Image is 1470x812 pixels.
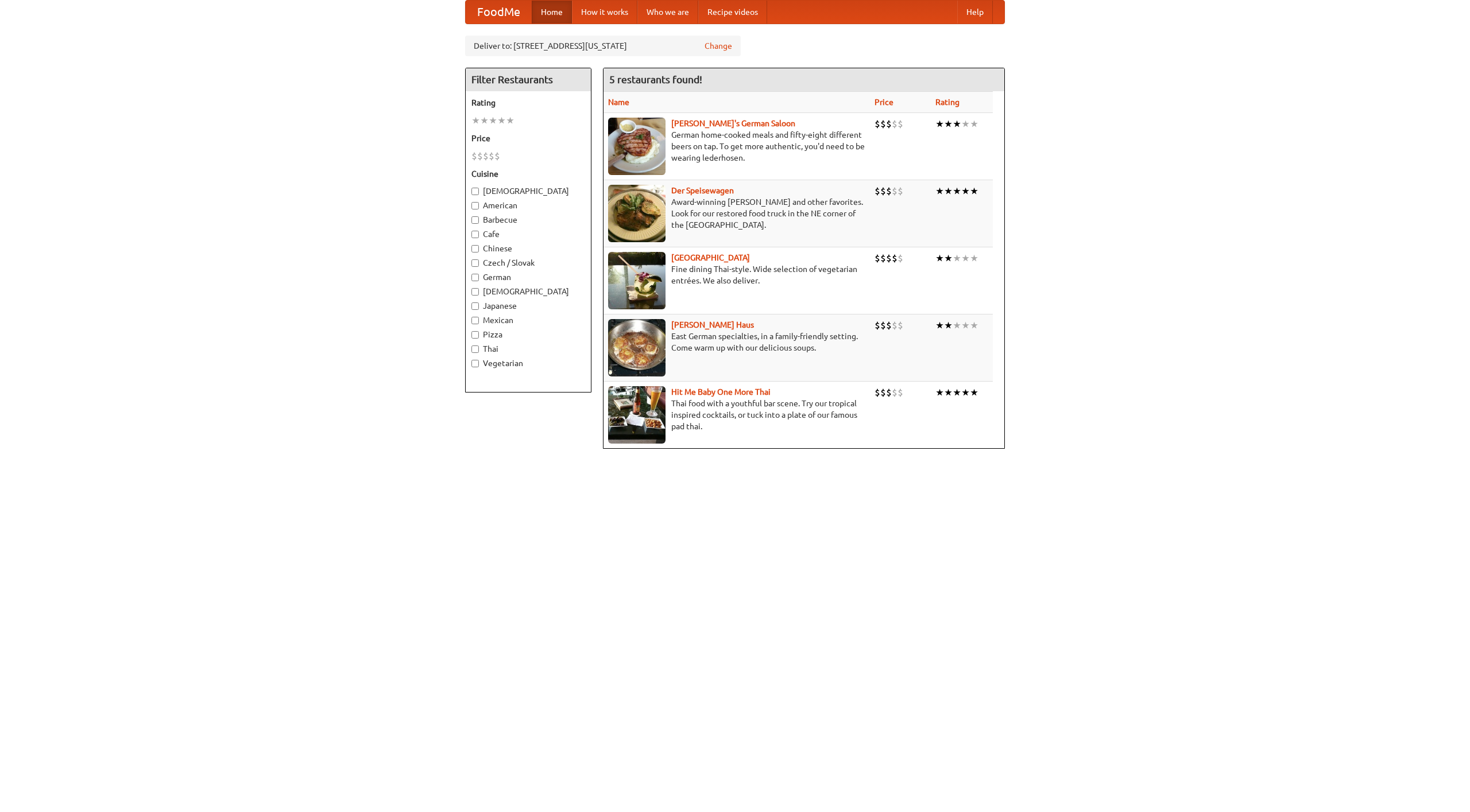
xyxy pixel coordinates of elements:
li: ★ [961,185,970,197]
label: Thai [471,343,585,355]
li: $ [875,319,880,332]
li: $ [880,118,886,130]
img: satay.jpg [608,252,666,309]
li: $ [875,118,880,130]
label: Pizza [471,329,585,340]
li: $ [875,386,880,399]
a: Name [608,98,629,107]
p: Award-winning [PERSON_NAME] and other favorites. Look for our restored food truck in the NE corne... [608,196,865,231]
li: $ [477,150,483,162]
li: $ [886,118,892,130]
a: [PERSON_NAME] Haus [671,320,754,329]
p: Fine dining Thai-style. Wide selection of vegetarian entrées. We also deliver. [608,263,865,286]
a: Price [875,98,893,107]
input: American [471,202,479,209]
li: ★ [961,319,970,332]
a: How it works [572,1,637,24]
a: FoodMe [466,1,532,24]
li: $ [892,386,898,399]
input: Japanese [471,302,479,310]
p: German home-cooked meals and fifty-eight different beers on tap. To get more authentic, you'd nee... [608,129,865,164]
li: ★ [944,185,953,197]
label: Barbecue [471,214,585,226]
li: ★ [935,319,944,332]
p: Thai food with a youthful bar scene. Try our tropical inspired cocktails, or tuck into a plate of... [608,398,865,432]
li: ★ [953,386,961,399]
li: ★ [953,319,961,332]
input: Cafe [471,231,479,238]
a: Hit Me Baby One More Thai [671,387,771,397]
a: Help [957,1,993,24]
li: ★ [471,114,480,127]
li: $ [886,319,892,332]
label: American [471,200,585,211]
input: Barbecue [471,216,479,224]
li: $ [880,386,886,399]
li: $ [892,252,898,265]
input: German [471,274,479,281]
a: Recipe videos [698,1,767,24]
label: [DEMOGRAPHIC_DATA] [471,185,585,197]
li: ★ [480,114,489,127]
li: $ [880,185,886,197]
li: ★ [497,114,506,127]
li: ★ [953,252,961,265]
li: ★ [935,118,944,130]
li: ★ [944,252,953,265]
li: ★ [489,114,497,127]
input: Pizza [471,331,479,339]
li: $ [875,252,880,265]
li: ★ [970,118,978,130]
img: babythai.jpg [608,386,666,444]
li: ★ [506,114,514,127]
li: $ [898,252,903,265]
li: $ [489,150,494,162]
b: [GEOGRAPHIC_DATA] [671,253,750,262]
li: ★ [970,319,978,332]
ng-pluralize: 5 restaurants found! [609,74,702,85]
li: ★ [961,386,970,399]
a: Who we are [637,1,698,24]
label: Japanese [471,300,585,312]
h5: Price [471,133,585,144]
label: Cafe [471,228,585,240]
li: $ [898,118,903,130]
label: Vegetarian [471,358,585,369]
li: ★ [953,118,961,130]
li: ★ [935,185,944,197]
a: Rating [935,98,960,107]
li: ★ [953,185,961,197]
img: kohlhaus.jpg [608,319,666,376]
li: $ [886,185,892,197]
input: Chinese [471,245,479,252]
li: ★ [935,252,944,265]
label: Mexican [471,314,585,326]
img: esthers.jpg [608,118,666,175]
input: Thai [471,345,479,353]
p: East German specialties, in a family-friendly setting. Come warm up with our delicious soups. [608,331,865,353]
li: $ [471,150,477,162]
a: Change [705,40,732,52]
a: [PERSON_NAME]'s German Saloon [671,119,795,128]
li: $ [886,386,892,399]
input: Vegetarian [471,360,479,367]
li: $ [880,319,886,332]
h5: Rating [471,97,585,108]
a: Home [532,1,572,24]
li: ★ [935,386,944,399]
input: Czech / Slovak [471,259,479,267]
li: ★ [961,252,970,265]
li: ★ [944,118,953,130]
li: $ [892,185,898,197]
li: ★ [970,386,978,399]
li: $ [875,185,880,197]
li: ★ [944,386,953,399]
h5: Cuisine [471,168,585,180]
label: Chinese [471,243,585,254]
li: ★ [944,319,953,332]
li: $ [886,252,892,265]
label: Czech / Slovak [471,257,585,269]
li: $ [892,319,898,332]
